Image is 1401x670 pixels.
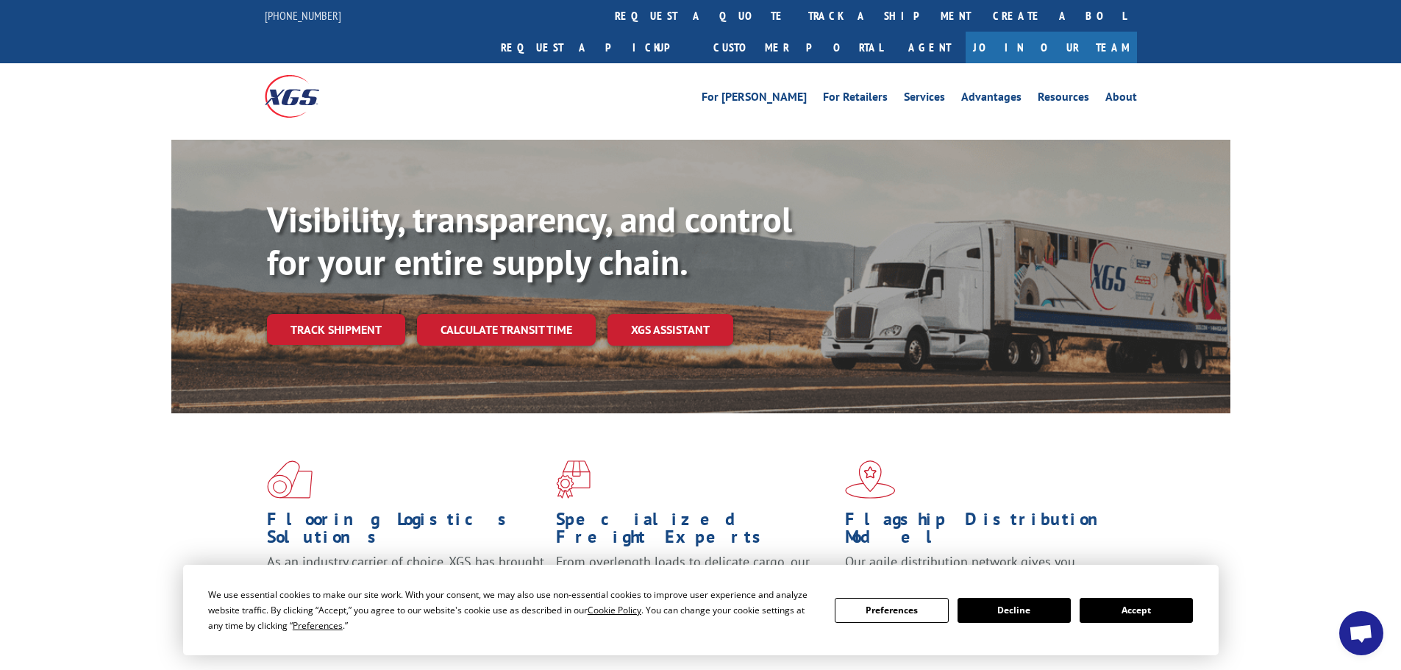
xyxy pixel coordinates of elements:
[845,460,896,499] img: xgs-icon-flagship-distribution-model-red
[183,565,1219,655] div: Cookie Consent Prompt
[293,619,343,632] span: Preferences
[835,598,948,623] button: Preferences
[966,32,1137,63] a: Join Our Team
[208,587,817,633] div: We use essential cookies to make our site work. With your consent, we may also use non-essential ...
[961,91,1022,107] a: Advantages
[958,598,1071,623] button: Decline
[1038,91,1089,107] a: Resources
[845,510,1123,553] h1: Flagship Distribution Model
[607,314,733,346] a: XGS ASSISTANT
[556,510,834,553] h1: Specialized Freight Experts
[556,553,834,619] p: From overlength loads to delicate cargo, our experienced staff knows the best way to move your fr...
[267,196,792,285] b: Visibility, transparency, and control for your entire supply chain.
[556,460,591,499] img: xgs-icon-focused-on-flooring-red
[894,32,966,63] a: Agent
[702,91,807,107] a: For [PERSON_NAME]
[267,314,405,345] a: Track shipment
[904,91,945,107] a: Services
[1080,598,1193,623] button: Accept
[267,460,313,499] img: xgs-icon-total-supply-chain-intelligence-red
[823,91,888,107] a: For Retailers
[490,32,702,63] a: Request a pickup
[417,314,596,346] a: Calculate transit time
[267,510,545,553] h1: Flooring Logistics Solutions
[702,32,894,63] a: Customer Portal
[1339,611,1383,655] div: Open chat
[1105,91,1137,107] a: About
[267,553,544,605] span: As an industry carrier of choice, XGS has brought innovation and dedication to flooring logistics...
[845,553,1116,588] span: Our agile distribution network gives you nationwide inventory management on demand.
[588,604,641,616] span: Cookie Policy
[265,8,341,23] a: [PHONE_NUMBER]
